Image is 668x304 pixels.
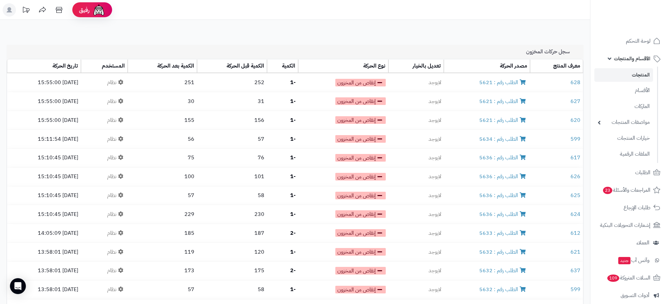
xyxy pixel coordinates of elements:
[38,229,78,237] small: [DATE] 14:05:09
[429,248,441,256] span: لايوجد
[335,267,386,275] span: إنقاص من المخزون
[38,285,78,293] small: [DATE] 13:58:01
[614,54,650,63] span: الأقسام والمنتجات
[429,135,441,143] span: لايوجد
[570,210,580,218] a: 624
[607,275,619,282] span: 109
[38,116,78,124] small: [DATE] 15:55:00
[570,229,580,237] a: 612
[7,60,81,73] th: تاريخ الحركة
[570,267,580,275] a: 637
[429,97,441,105] span: لايوجد
[479,154,527,162] a: الطلب رقم : 5636
[107,267,125,275] span: نظام
[570,135,580,143] a: 599
[290,154,296,162] strong: -1
[479,97,527,105] a: الطلب رقم : 5621
[607,273,650,282] span: السلات المتروكة
[594,270,664,286] a: السلات المتروكة109
[335,210,386,218] span: إنقاص من المخزون
[335,79,386,86] span: إنقاص من المخزون
[594,33,664,49] a: لوحة التحكم
[594,252,664,268] a: وآتس آبجديد
[290,78,296,86] strong: -1
[267,60,298,73] th: الكمية
[570,116,580,124] a: 620
[479,173,527,180] a: الطلب رقم : 5636
[570,154,580,162] a: 617
[479,267,527,275] a: الطلب رقم : 5632
[429,173,441,180] span: لايوجد
[38,97,78,105] small: [DATE] 15:55:00
[38,154,78,162] small: [DATE] 15:10:45
[38,248,78,256] small: [DATE] 13:58:01
[197,262,267,280] td: 175
[570,97,580,105] a: 627
[335,229,386,237] span: إنقاص من المخزون
[388,60,444,73] th: تعديل بالخيار
[197,111,267,129] td: 156
[479,285,527,293] a: الطلب رقم : 5632
[128,92,197,111] td: 30
[197,92,267,111] td: 31
[594,147,653,161] a: الملفات الرقمية
[335,248,386,256] span: إنقاص من المخزون
[602,185,650,195] span: المراجعات والأسئلة
[618,257,631,264] span: جديد
[107,116,125,124] span: نظام
[618,256,649,265] span: وآتس آب
[38,210,78,218] small: [DATE] 15:10:45
[335,116,386,124] span: إنقاص من المخزون
[107,191,125,199] span: نظام
[298,60,388,73] th: نوع الحركة
[18,3,34,18] a: تحديثات المنصة
[594,182,664,198] a: المراجعات والأسئلة23
[335,97,386,105] span: إنقاص من المخزون
[107,78,125,86] span: نظام
[479,116,527,124] a: الطلب رقم : 5621
[479,229,527,237] a: الطلب رقم : 5633
[479,210,527,218] a: الطلب رقم : 5636
[594,99,653,114] a: الماركات
[38,78,78,86] small: [DATE] 15:55:00
[570,78,580,86] a: 628
[128,130,197,148] td: 56
[335,154,386,162] span: إنقاص من المخزون
[128,149,197,167] td: 75
[600,221,650,230] span: إشعارات التحويلات البنكية
[594,68,653,82] a: المنتجات
[107,173,125,180] span: نظام
[197,186,267,205] td: 58
[290,229,296,237] strong: -2
[444,60,530,73] th: مصدر الحركة
[38,267,78,275] small: [DATE] 13:58:01
[570,191,580,199] a: 625
[594,217,664,233] a: إشعارات التحويلات البنكية
[429,229,441,237] span: لايوجد
[290,116,296,124] strong: -1
[128,186,197,205] td: 57
[128,243,197,261] td: 119
[81,60,128,73] th: المستخدم
[107,135,125,143] span: نظام
[621,291,649,300] span: أدوات التسويق
[635,168,650,177] span: الطلبات
[107,229,125,237] span: نظام
[128,74,197,92] td: 251
[624,203,650,212] span: طلبات الإرجاع
[79,6,90,14] span: رفيق
[429,191,441,199] span: لايوجد
[429,210,441,218] span: لايوجد
[594,200,664,216] a: طلبات الإرجاع
[570,248,580,256] a: 621
[335,173,386,180] span: إنقاص من المخزون
[479,135,527,143] a: الطلب رقم : 5634
[479,248,527,256] a: الطلب رقم : 5632
[429,285,441,293] span: لايوجد
[429,267,441,275] span: لايوجد
[290,191,296,199] strong: -1
[290,210,296,218] strong: -1
[594,235,664,251] a: العملاء
[197,74,267,92] td: 252
[107,210,125,218] span: نظام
